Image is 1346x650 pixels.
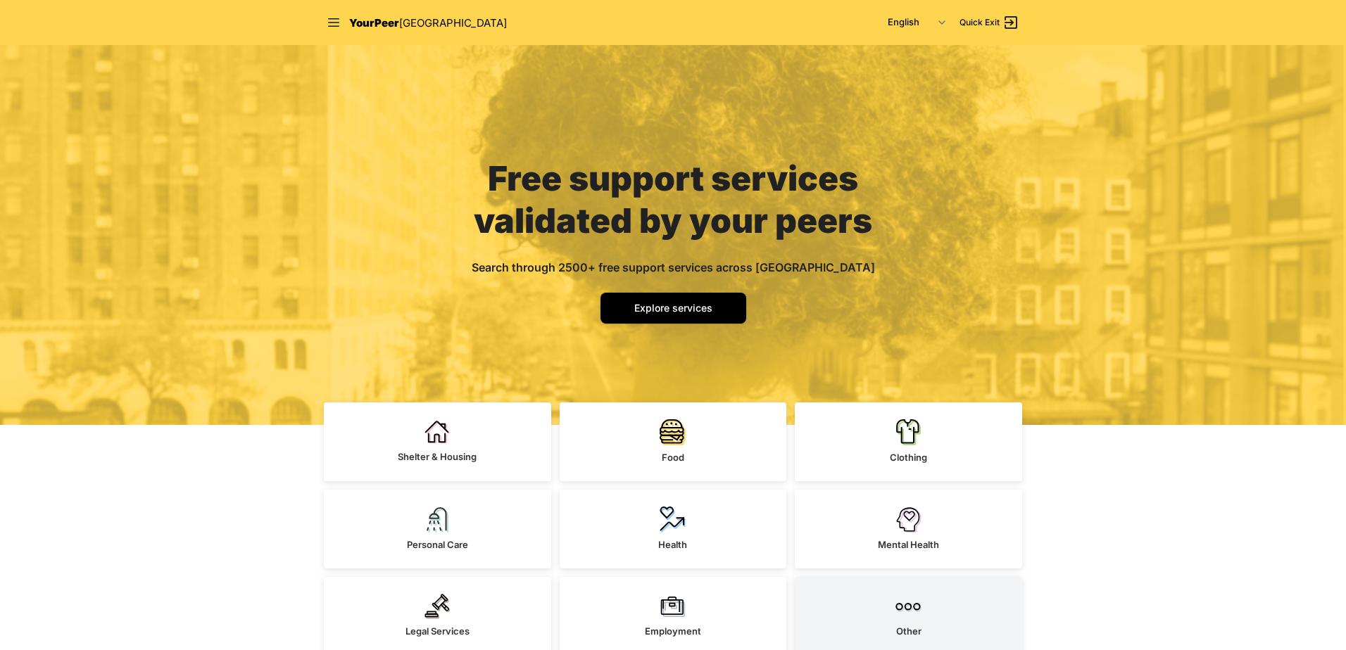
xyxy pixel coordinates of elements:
span: Employment [645,625,701,637]
span: Mental Health [878,539,939,550]
span: Other [896,625,922,637]
span: [GEOGRAPHIC_DATA] [399,16,507,30]
a: Food [560,402,787,481]
span: Personal Care [407,539,468,550]
span: Legal Services [405,625,470,637]
a: Explore services [600,293,746,324]
a: Mental Health [795,490,1022,568]
span: Search through 2500+ free support services across [GEOGRAPHIC_DATA] [472,260,875,274]
a: Quick Exit [960,14,1019,31]
span: YourPeer [349,16,399,30]
a: Personal Care [324,490,551,568]
span: Shelter & Housing [398,451,477,462]
span: Health [658,539,687,550]
a: Health [560,490,787,568]
a: YourPeer[GEOGRAPHIC_DATA] [349,14,507,32]
span: Food [662,452,684,463]
span: Clothing [890,452,927,463]
span: Free support services validated by your peers [474,158,872,241]
a: Clothing [795,402,1022,481]
span: Quick Exit [960,17,1000,28]
span: Explore services [634,302,712,314]
a: Shelter & Housing [324,402,551,481]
